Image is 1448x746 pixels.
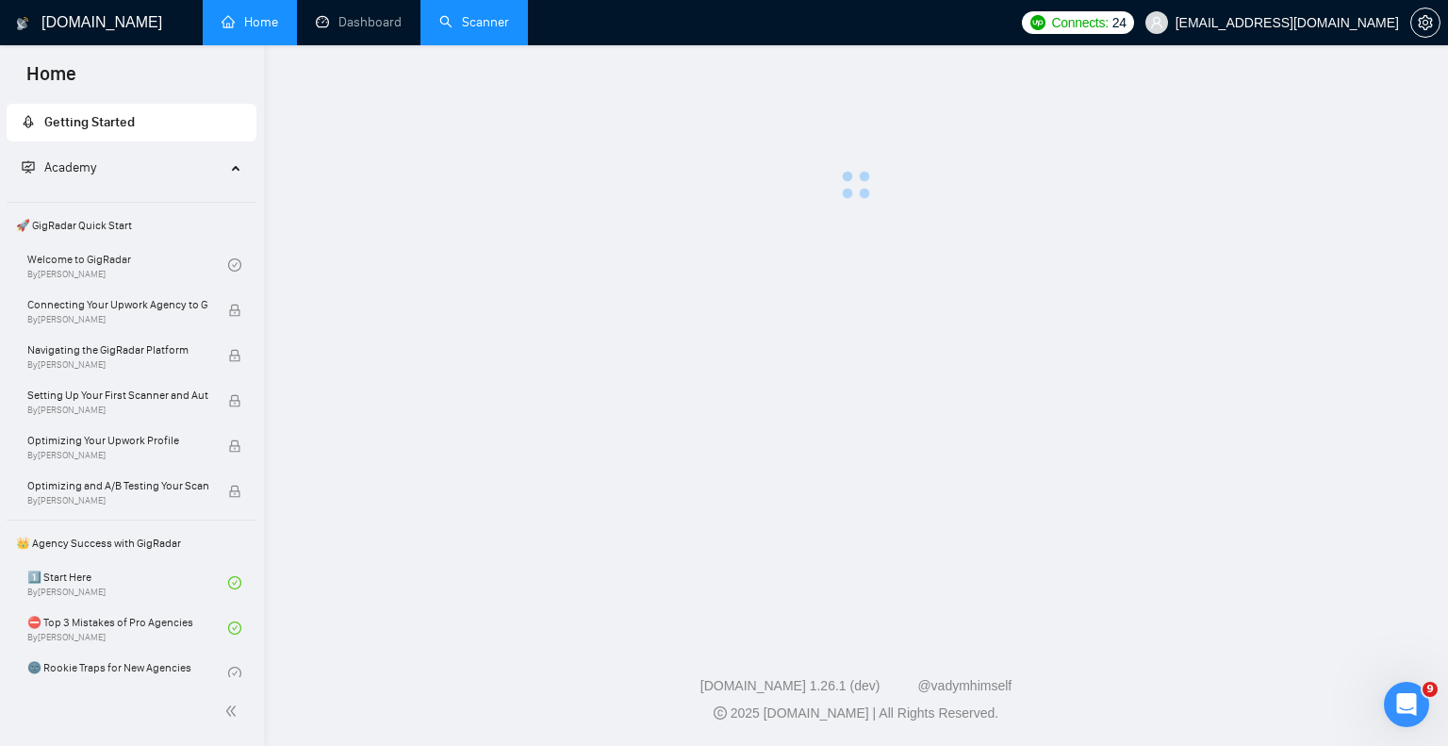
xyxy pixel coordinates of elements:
[27,386,208,405] span: Setting Up Your First Scanner and Auto-Bidder
[1112,12,1127,33] span: 24
[439,14,509,30] a: searchScanner
[22,115,35,128] span: rocket
[228,304,241,317] span: lock
[228,349,241,362] span: lock
[27,476,208,495] span: Optimizing and A/B Testing Your Scanner for Better Results
[222,14,278,30] a: homeHome
[1410,8,1440,38] button: setting
[27,314,208,325] span: By [PERSON_NAME]
[316,14,402,30] a: dashboardDashboard
[1411,15,1440,30] span: setting
[1051,12,1108,33] span: Connects:
[917,678,1012,693] a: @vadymhimself
[1384,682,1429,727] iframe: Intercom live chat
[27,562,228,604] a: 1️⃣ Start HereBy[PERSON_NAME]
[27,405,208,416] span: By [PERSON_NAME]
[1423,682,1438,697] span: 9
[22,160,35,174] span: fund-projection-screen
[228,622,241,635] span: check-circle
[228,576,241,589] span: check-circle
[7,104,256,141] li: Getting Started
[27,653,228,694] a: 🌚 Rookie Traps for New Agencies
[27,295,208,314] span: Connecting Your Upwork Agency to GigRadar
[1410,15,1440,30] a: setting
[8,207,255,244] span: 🚀 GigRadar Quick Start
[228,258,241,272] span: check-circle
[27,450,208,461] span: By [PERSON_NAME]
[11,60,91,100] span: Home
[27,495,208,506] span: By [PERSON_NAME]
[44,159,96,175] span: Academy
[16,8,29,39] img: logo
[224,702,243,721] span: double-left
[228,394,241,407] span: lock
[228,439,241,453] span: lock
[27,431,208,450] span: Optimizing Your Upwork Profile
[279,704,1433,723] div: 2025 [DOMAIN_NAME] | All Rights Reserved.
[44,114,135,130] span: Getting Started
[228,485,241,498] span: lock
[1150,16,1163,29] span: user
[27,359,208,371] span: By [PERSON_NAME]
[27,607,228,649] a: ⛔ Top 3 Mistakes of Pro AgenciesBy[PERSON_NAME]
[27,244,228,286] a: Welcome to GigRadarBy[PERSON_NAME]
[714,706,727,720] span: copyright
[8,524,255,562] span: 👑 Agency Success with GigRadar
[22,159,96,175] span: Academy
[228,667,241,680] span: check-circle
[27,340,208,359] span: Navigating the GigRadar Platform
[700,678,880,693] a: [DOMAIN_NAME] 1.26.1 (dev)
[1030,15,1045,30] img: upwork-logo.png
